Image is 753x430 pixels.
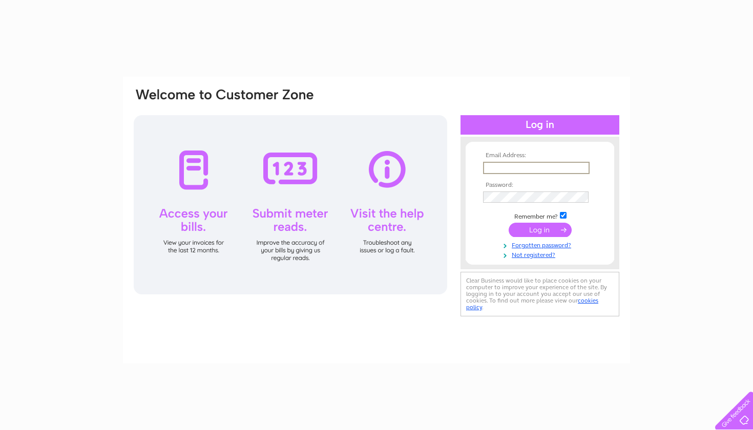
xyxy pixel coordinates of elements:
input: Submit [509,223,572,237]
a: cookies policy [466,297,598,311]
th: Email Address: [480,152,599,159]
th: Password: [480,182,599,189]
a: Forgotten password? [483,240,599,249]
div: Clear Business would like to place cookies on your computer to improve your experience of the sit... [461,272,619,316]
a: Not registered? [483,249,599,259]
td: Remember me? [480,210,599,221]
